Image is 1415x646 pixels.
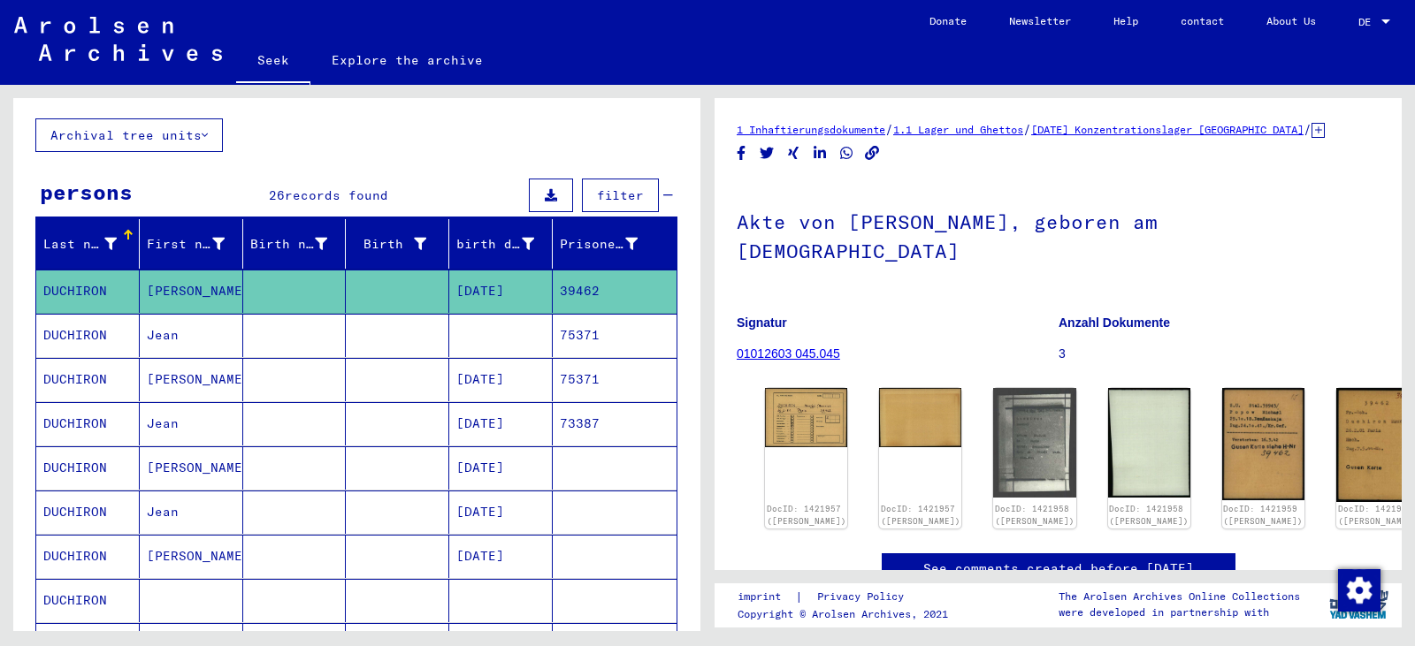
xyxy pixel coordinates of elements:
[738,588,795,606] a: imprint
[784,142,803,164] button: Share on Xing
[43,371,107,387] font: DUCHIRON
[765,388,847,446] img: 001.jpg
[243,219,347,269] mat-header-cell: Birth name
[456,415,504,431] font: [DATE]
[803,588,925,606] a: Privacy Policy
[737,315,787,330] b: Signatur
[147,504,179,520] font: Jean
[929,14,967,27] font: Donate
[140,219,243,269] mat-header-cell: First name
[737,346,840,361] a: 01012603 045.045
[1337,568,1380,611] div: Change consent
[1304,121,1312,137] span: /
[43,236,115,252] font: Last name
[560,283,600,299] font: 39462
[553,219,677,269] mat-header-cell: Prisoner #
[1113,14,1138,27] font: Help
[363,236,403,252] font: Birth
[885,121,893,137] span: /
[456,548,504,564] font: [DATE]
[43,230,139,258] div: Last name
[456,283,504,299] font: [DATE]
[993,388,1075,498] img: 001.jpg
[1059,315,1170,330] b: Anzahl Dokumente
[456,236,536,252] font: birth date
[732,142,751,164] button: Share on Facebook
[863,142,882,164] button: Copy link
[456,371,504,387] font: [DATE]
[1031,123,1304,136] a: [DATE] Konzentrationslager [GEOGRAPHIC_DATA]
[40,179,133,205] font: persons
[893,123,1023,136] a: 1.1 Lager und Ghettos
[597,187,644,203] font: filter
[147,415,179,431] font: Jean
[147,236,226,252] font: First name
[838,142,856,164] button: Share on WhatsApp
[257,52,289,68] font: Seek
[147,548,250,564] font: [PERSON_NAME]
[43,327,107,343] font: DUCHIRON
[456,460,504,475] font: [DATE]
[737,181,1380,288] h1: Akte von [PERSON_NAME], geboren am [DEMOGRAPHIC_DATA]
[1358,15,1371,28] font: DE
[346,219,449,269] mat-header-cell: Birth
[285,187,388,203] font: records found
[758,142,776,164] button: Share on Twitter
[14,17,222,61] img: Arolsen_neg.svg
[560,415,600,431] font: 73387
[332,52,483,68] font: Explore the archive
[1181,14,1224,27] font: contact
[560,230,660,258] div: Prisoner #
[1059,605,1269,619] font: were developed in partnership with
[43,283,107,299] font: DUCHIRON
[738,607,948,620] font: Copyright © Arolsen Archives, 2021
[147,327,179,343] font: Jean
[582,179,659,212] button: filter
[881,504,960,526] a: DocID: 1421957 ([PERSON_NAME])
[995,504,1075,526] a: DocID: 1421958 ([PERSON_NAME])
[35,118,223,152] button: Archival tree units
[811,142,830,164] button: Share on LinkedIn
[1109,504,1189,526] a: DocID: 1421958 ([PERSON_NAME])
[236,39,310,85] a: Seek
[43,592,107,608] font: DUCHIRON
[147,460,250,475] font: [PERSON_NAME]
[1108,388,1190,498] img: 002.jpg
[269,187,285,203] font: 26
[43,548,107,564] font: DUCHIRON
[817,589,904,603] font: Privacy Policy
[147,230,247,258] div: First name
[1009,14,1071,27] font: Newsletter
[795,589,803,604] font: |
[43,415,107,431] font: DUCHIRON
[250,230,350,258] div: Birth name
[737,123,885,136] a: 1 Inhaftierungsdokumente
[1223,504,1303,526] a: DocID: 1421959 ([PERSON_NAME])
[147,371,250,387] font: [PERSON_NAME]
[456,504,504,520] font: [DATE]
[1326,582,1392,627] img: yv_logo.png
[456,230,556,258] div: birth date
[250,236,330,252] font: Birth name
[36,219,140,269] mat-header-cell: Last name
[43,504,107,520] font: DUCHIRON
[560,236,639,252] font: Prisoner #
[560,327,600,343] font: 75371
[310,39,504,81] a: Explore the archive
[767,504,846,526] a: DocID: 1421957 ([PERSON_NAME])
[560,371,600,387] font: 75371
[449,219,553,269] mat-header-cell: birth date
[353,230,448,258] div: Birth
[879,388,961,447] img: 002.jpg
[923,559,1194,578] a: See comments created before [DATE]
[738,589,781,603] font: imprint
[147,283,250,299] font: [PERSON_NAME]
[50,127,202,143] font: Archival tree units
[1059,589,1300,603] font: The Arolsen Archives Online Collections
[1266,14,1316,27] font: About Us
[1059,345,1380,363] p: 3
[1023,121,1031,137] span: /
[1338,569,1381,612] img: Change consent
[43,460,107,475] font: DUCHIRON
[1222,388,1304,500] img: 001.jpg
